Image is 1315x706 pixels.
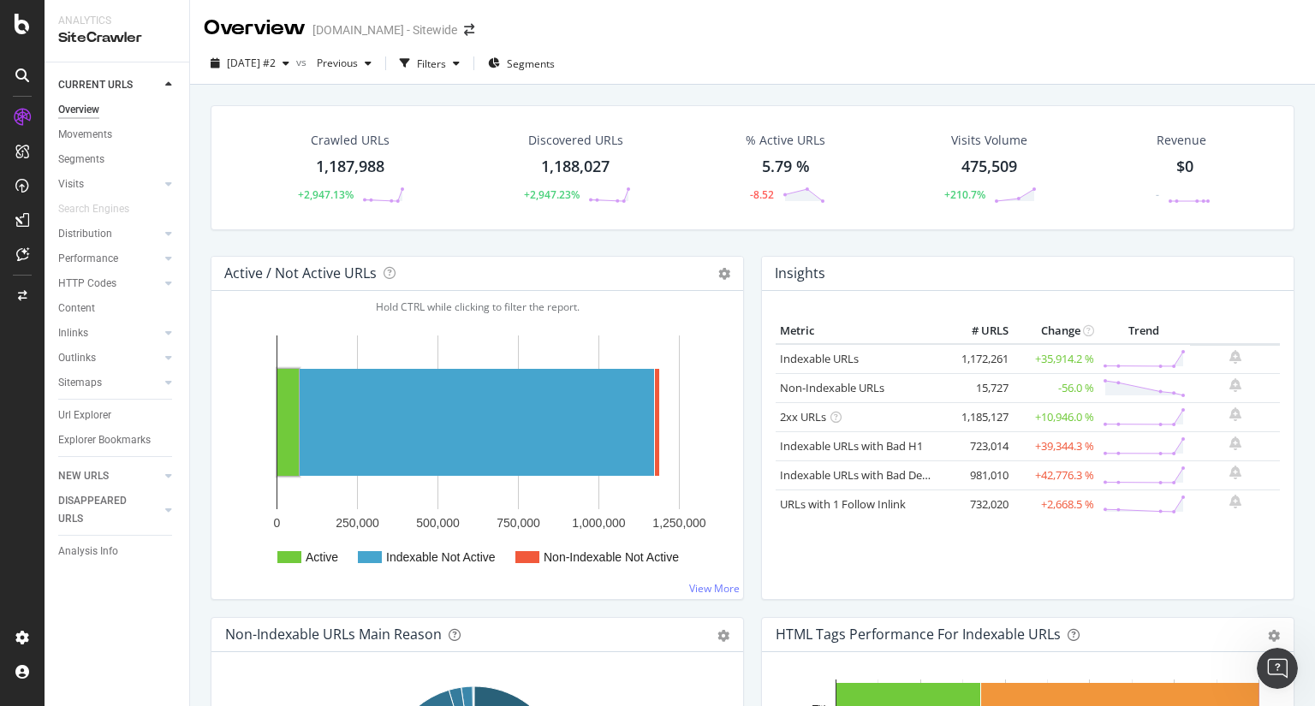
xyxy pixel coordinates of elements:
div: bell-plus [1229,495,1241,508]
div: A chart. [225,318,729,585]
h4: Insights [775,262,825,285]
span: Revenue [1157,132,1206,149]
th: Trend [1098,318,1190,344]
a: Sitemaps [58,374,160,392]
div: Outlinks [58,349,96,367]
div: 1,187,988 [316,156,384,178]
text: Active [306,550,338,564]
text: 1,250,000 [652,516,705,530]
a: Performance [58,250,160,268]
text: 250,000 [336,516,379,530]
a: URLs with 1 Follow Inlink [780,496,906,512]
a: Distribution [58,225,160,243]
div: bell-plus [1229,407,1241,421]
div: Inlinks [58,324,88,342]
div: gear [1268,630,1280,642]
a: Analysis Info [58,543,177,561]
div: Url Explorer [58,406,111,424]
span: Hold CTRL while clicking to filter the report. [376,300,580,314]
div: 1,188,027 [541,156,610,178]
td: 981,010 [944,460,1013,489]
a: Url Explorer [58,406,177,424]
td: 15,727 [944,373,1013,402]
a: Indexable URLs with Bad H1 [780,438,923,454]
a: DISAPPEARED URLS [58,492,160,528]
td: 732,020 [944,489,1013,519]
td: +2,668.5 % [1013,489,1098,519]
a: Overview [58,101,177,119]
div: [DOMAIN_NAME] - Sitewide [312,21,457,39]
td: +35,914.2 % [1013,344,1098,374]
a: CURRENT URLS [58,76,160,94]
th: # URLS [944,318,1013,344]
a: Indexable URLs [780,351,859,366]
td: +10,946.0 % [1013,402,1098,431]
div: 475,509 [961,156,1017,178]
div: bell-plus [1229,436,1241,450]
div: Performance [58,250,118,268]
iframe: Intercom live chat [1257,648,1298,689]
text: Indexable Not Active [386,550,496,564]
div: Filters [417,56,446,71]
a: Indexable URLs with Bad Description [780,467,967,483]
th: Metric [776,318,944,344]
div: % Active URLs [746,132,825,149]
a: NEW URLS [58,467,160,485]
div: Explorer Bookmarks [58,431,151,449]
td: 723,014 [944,431,1013,460]
div: Visits Volume [951,132,1027,149]
div: bell-plus [1229,350,1241,364]
a: Non-Indexable URLs [780,380,884,395]
a: Inlinks [58,324,160,342]
a: Visits [58,175,160,193]
a: Segments [58,151,177,169]
div: Non-Indexable URLs Main Reason [225,626,442,643]
div: Analysis Info [58,543,118,561]
div: Distribution [58,225,112,243]
div: +2,947.23% [524,187,580,202]
div: -8.52 [750,187,774,202]
div: Overview [204,14,306,43]
text: 1,000,000 [572,516,625,530]
div: HTTP Codes [58,275,116,293]
a: 2xx URLs [780,409,826,424]
div: Crawled URLs [311,132,390,149]
text: Non-Indexable Not Active [544,550,679,564]
a: HTTP Codes [58,275,160,293]
text: 0 [274,516,281,530]
span: Previous [310,56,358,70]
div: bell-plus [1229,466,1241,479]
button: Segments [481,50,562,77]
th: Change [1013,318,1098,344]
div: Movements [58,126,112,144]
div: Overview [58,101,99,119]
text: 500,000 [416,516,460,530]
div: DISAPPEARED URLS [58,492,145,528]
div: Analytics [58,14,176,28]
td: 1,185,127 [944,402,1013,431]
span: vs [296,55,310,69]
div: +210.7% [944,187,985,202]
td: -56.0 % [1013,373,1098,402]
span: 2025 Aug. 21st #2 [227,56,276,70]
div: +2,947.13% [298,187,354,202]
td: 1,172,261 [944,344,1013,374]
div: Search Engines [58,200,129,218]
td: +42,776.3 % [1013,460,1098,489]
a: Movements [58,126,177,144]
div: Visits [58,175,84,193]
button: Previous [310,50,378,77]
span: Segments [507,56,555,71]
div: Sitemaps [58,374,102,392]
a: Outlinks [58,349,160,367]
a: Content [58,300,177,317]
div: Discovered URLs [528,132,623,149]
a: Explorer Bookmarks [58,431,177,449]
div: Segments [58,151,104,169]
span: $0 [1176,156,1193,176]
div: gear [717,630,729,642]
div: CURRENT URLS [58,76,133,94]
h4: Active / Not Active URLs [224,262,377,285]
i: Options [718,268,730,280]
div: 5.79 % [762,156,810,178]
